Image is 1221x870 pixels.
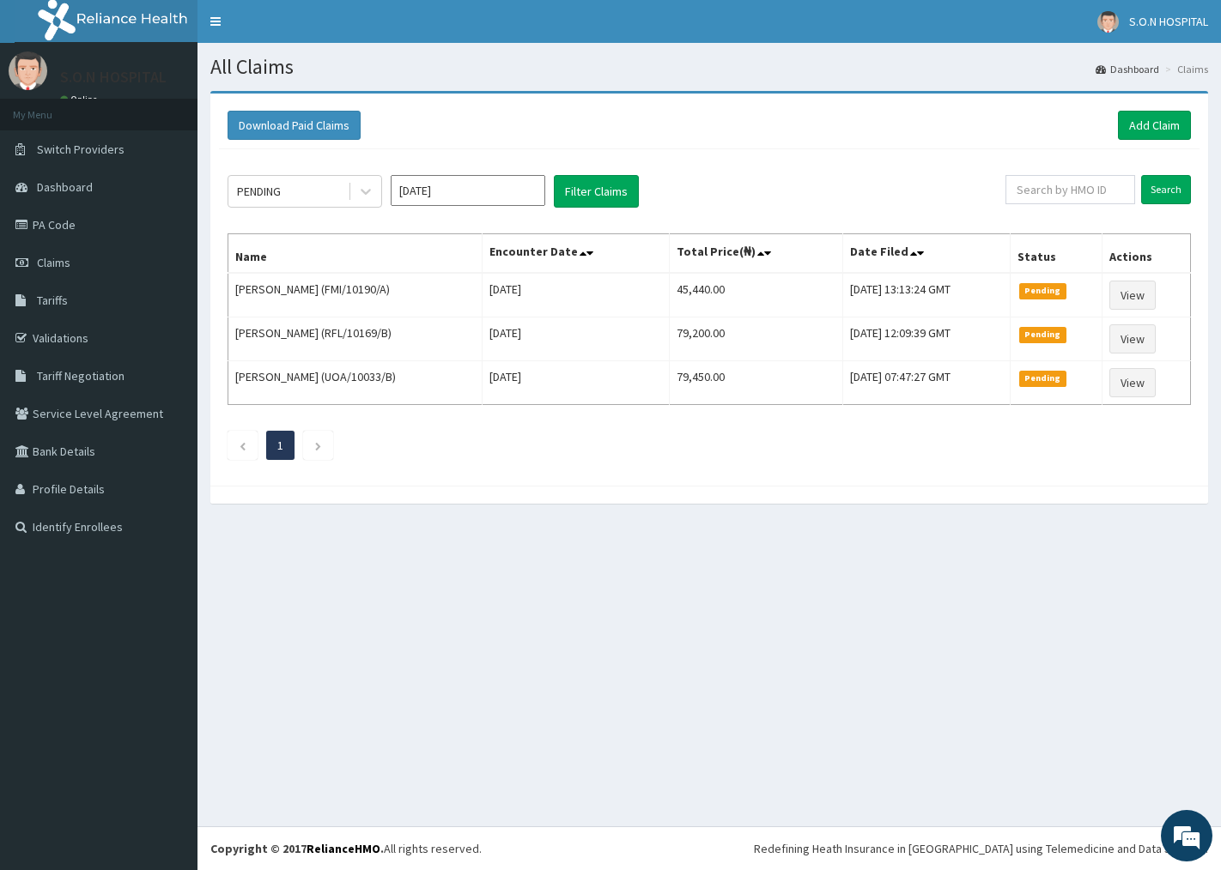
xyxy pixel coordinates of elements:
a: RelianceHMO [307,841,380,856]
th: Status [1010,234,1102,274]
td: [DATE] 13:13:24 GMT [843,273,1011,317]
th: Date Filed [843,234,1011,274]
button: Filter Claims [554,175,639,208]
a: Dashboard [1096,62,1159,76]
h1: All Claims [210,56,1208,78]
span: Claims [37,255,70,270]
a: View [1109,324,1156,353]
td: 45,440.00 [670,273,843,317]
button: Download Paid Claims [228,111,361,140]
a: View [1109,368,1156,397]
td: 79,450.00 [670,361,843,405]
p: S.O.N HOSPITAL [60,69,167,85]
td: [DATE] 12:09:39 GMT [843,317,1011,361]
td: [PERSON_NAME] (RFL/10169/B) [228,317,483,361]
th: Encounter Date [483,234,670,274]
span: Pending [1019,327,1066,342]
a: Previous page [239,438,246,453]
span: Dashboard [37,179,93,195]
td: [PERSON_NAME] (UOA/10033/B) [228,361,483,405]
a: Next page [314,438,322,453]
a: View [1109,281,1156,310]
th: Total Price(₦) [670,234,843,274]
span: Tariffs [37,293,68,308]
li: Claims [1161,62,1208,76]
span: Switch Providers [37,142,125,157]
span: Pending [1019,283,1066,299]
input: Select Month and Year [391,175,545,206]
td: 79,200.00 [670,317,843,361]
span: Tariff Negotiation [37,368,125,384]
div: Redefining Heath Insurance in [GEOGRAPHIC_DATA] using Telemedicine and Data Science! [754,840,1208,857]
td: [DATE] 07:47:27 GMT [843,361,1011,405]
div: PENDING [237,183,281,200]
td: [DATE] [483,361,670,405]
td: [PERSON_NAME] (FMI/10190/A) [228,273,483,317]
strong: Copyright © 2017 . [210,841,384,856]
span: S.O.N HOSPITAL [1129,14,1208,29]
a: Add Claim [1118,111,1191,140]
a: Page 1 is your current page [277,438,283,453]
img: User Image [9,51,47,90]
td: [DATE] [483,317,670,361]
footer: All rights reserved. [197,826,1221,870]
th: Name [228,234,483,274]
th: Actions [1102,234,1190,274]
input: Search [1141,175,1191,204]
span: Pending [1019,371,1066,386]
td: [DATE] [483,273,670,317]
img: User Image [1097,11,1119,33]
input: Search by HMO ID [1005,175,1135,204]
a: Online [60,94,101,106]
